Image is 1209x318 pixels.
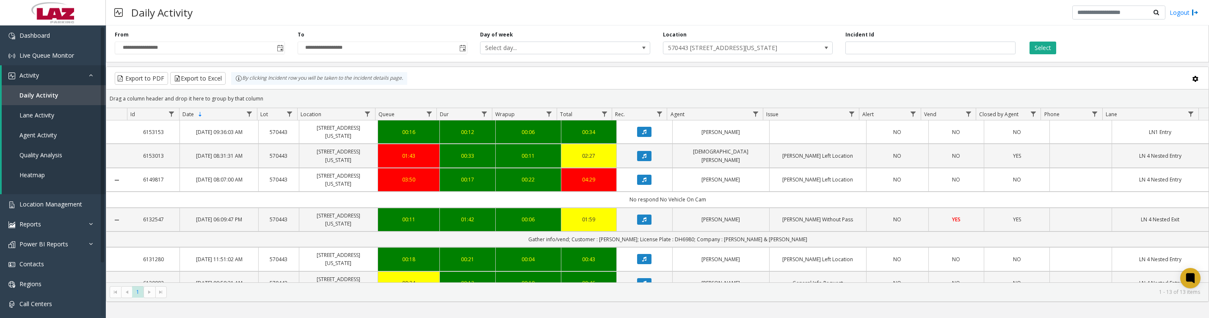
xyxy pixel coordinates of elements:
a: 00:46 [566,279,612,287]
div: 00:12 [445,128,490,136]
img: 'icon' [8,281,15,288]
a: 00:11 [383,215,435,223]
button: Select [1030,42,1056,54]
a: [STREET_ADDRESS][US_STATE] [304,124,373,140]
a: 02:27 [566,152,612,160]
span: NO [952,128,960,136]
span: Toggle popup [458,42,467,54]
a: LN 4 Nested Entry [1117,176,1203,184]
span: Call Centers [19,300,52,308]
img: 'icon' [8,33,15,39]
span: Location [301,111,321,118]
a: General Info Request [775,279,861,287]
span: Agent [671,111,685,118]
span: Dashboard [19,31,50,39]
a: 00:11 [501,152,556,160]
span: Select day... [480,42,616,54]
span: Phone [1044,111,1060,118]
a: [PERSON_NAME] [678,215,764,223]
a: [STREET_ADDRESS][US_STATE] [304,148,373,164]
a: 01:59 [566,215,612,223]
td: Gather info/vend; Customer : [PERSON_NAME]; License Plate : DH6980; Company : [PERSON_NAME] & [PE... [127,232,1209,247]
a: Agent Filter Menu [750,108,761,120]
a: LN1 Entry [1117,128,1203,136]
a: 00:04 [501,255,556,263]
span: 570443 [STREET_ADDRESS][US_STATE] [663,42,799,54]
a: [STREET_ADDRESS][US_STATE] [304,212,373,228]
a: [PERSON_NAME] Without Pass [775,215,861,223]
a: 00:34 [566,128,612,136]
a: LN 4 Nested Entry [1117,152,1203,160]
a: NO [872,255,923,263]
a: 6131280 [132,255,175,263]
a: Dur Filter Menu [478,108,490,120]
a: 03:50 [383,176,435,184]
a: 6149817 [132,176,175,184]
div: Drag a column header and drop it here to group by that column [106,91,1209,106]
a: [DATE] 09:59:31 AM [185,279,253,287]
span: Heatmap [19,171,45,179]
span: NO [952,256,960,263]
div: 00:24 [383,279,435,287]
img: 'icon' [8,73,15,79]
a: 570443 [264,215,294,223]
a: 00:43 [566,255,612,263]
span: Power BI Reports [19,240,68,248]
a: Alert Filter Menu [908,108,919,120]
img: infoIcon.svg [235,75,242,82]
a: 04:29 [566,176,612,184]
a: 00:16 [383,128,435,136]
span: Total [560,111,572,118]
a: NO [934,128,979,136]
a: YES [989,215,1044,223]
span: Contacts [19,260,44,268]
a: 01:43 [383,152,435,160]
span: Closed by Agent [979,111,1019,118]
a: NO [934,152,979,160]
div: 00:33 [445,152,490,160]
a: NO [872,176,923,184]
a: 570443 [264,279,294,287]
span: NO [1013,279,1021,287]
a: NO [934,255,979,263]
a: 570443 [264,128,294,136]
img: 'icon' [8,201,15,208]
a: NO [872,152,923,160]
a: Total Filter Menu [599,108,610,120]
img: 'icon' [8,261,15,268]
a: [DATE] 08:07:00 AM [185,176,253,184]
div: 00:10 [501,279,556,287]
a: NO [872,215,923,223]
a: Collapse Details [106,217,127,223]
a: 00:06 [501,215,556,223]
a: Lot Filter Menu [284,108,295,120]
a: 00:12 [445,279,490,287]
label: From [115,31,129,39]
span: Sortable [197,111,204,118]
a: 00:21 [445,255,490,263]
span: Wrapup [495,111,515,118]
span: Lane Activity [19,111,54,119]
label: Location [663,31,687,39]
img: 'icon' [8,241,15,248]
a: Wrapup Filter Menu [544,108,555,120]
a: Phone Filter Menu [1089,108,1101,120]
a: Logout [1170,8,1198,17]
label: Incident Id [845,31,874,39]
a: 00:18 [383,255,435,263]
a: NO [872,128,923,136]
kendo-pager-info: 1 - 13 of 13 items [172,288,1200,296]
span: Activity [19,71,39,79]
img: 'icon' [8,221,15,228]
h3: Daily Activity [127,2,197,23]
